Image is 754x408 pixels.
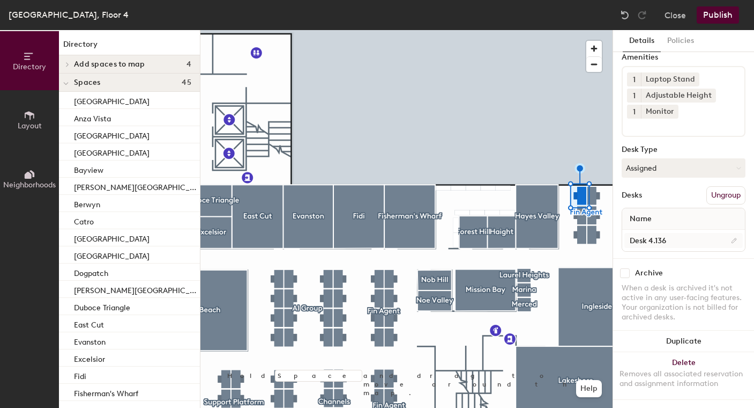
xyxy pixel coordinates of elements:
img: Redo [637,10,647,20]
div: Desk Type [622,145,745,154]
button: Publish [697,6,739,24]
div: [GEOGRAPHIC_DATA], Floor 4 [9,8,129,21]
button: Policies [661,30,700,52]
button: Details [623,30,661,52]
span: Directory [13,62,46,71]
div: Amenities [622,53,745,62]
span: 45 [182,78,191,87]
p: East Cut [74,317,104,330]
span: Name [624,209,657,229]
span: Neighborhoods [3,180,56,190]
p: Evanston [74,334,106,347]
p: Bayview [74,163,103,175]
p: [GEOGRAPHIC_DATA] [74,94,150,106]
span: 4 [186,60,191,69]
p: [PERSON_NAME][GEOGRAPHIC_DATA] [74,283,198,295]
div: Monitor [641,105,678,119]
div: Adjustable Height [641,89,716,103]
p: Berwyn [74,197,100,209]
button: Duplicate [613,331,754,352]
p: Catro [74,214,94,227]
img: Undo [619,10,630,20]
button: Ungroup [706,186,745,205]
button: Help [576,380,602,397]
input: Unnamed desk [624,233,743,248]
p: Excelsior [74,352,105,364]
div: Desks [622,191,642,200]
div: Archive [635,269,663,278]
p: [GEOGRAPHIC_DATA] [74,231,150,244]
span: Spaces [74,78,101,87]
p: Duboce Triangle [74,300,130,312]
h1: Directory [59,39,200,55]
p: Fidi [74,369,86,381]
p: [GEOGRAPHIC_DATA] [74,128,150,141]
p: [GEOGRAPHIC_DATA] [74,249,150,261]
button: Delete [613,352,754,399]
p: Dogpatch [74,266,108,278]
span: Layout [18,121,42,130]
div: Removes all associated reservation and assignment information [619,369,748,389]
p: Fisherman's Wharf [74,386,138,398]
span: Add spaces to map [74,60,145,69]
span: 1 [633,74,636,85]
span: 1 [633,106,636,118]
div: Laptop Stand [641,72,699,86]
button: Close [665,6,686,24]
button: Assigned [622,158,745,178]
p: [PERSON_NAME][GEOGRAPHIC_DATA] [74,180,198,192]
div: When a desk is archived it's not active in any user-facing features. Your organization is not bil... [622,283,745,322]
span: 1 [633,90,636,101]
p: [GEOGRAPHIC_DATA] [74,145,150,158]
p: Anza Vista [74,111,111,123]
